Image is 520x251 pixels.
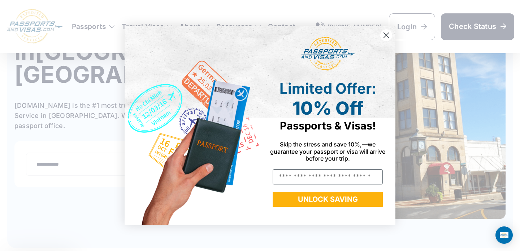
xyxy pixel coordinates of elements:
button: Close dialog [380,29,393,42]
button: UNLOCK SAVING [273,192,383,207]
div: Open Intercom Messenger [495,226,513,244]
span: Limited Offer: [279,80,376,97]
span: Passports & Visas! [280,119,376,132]
img: passports and visas [301,37,355,71]
span: 10% Off [292,97,363,119]
img: de9cda0d-0715-46ca-9a25-073762a91ba7.png [125,26,260,225]
span: Skip the stress and save 10%,—we guarantee your passport or visa will arrive before your trip. [270,141,385,162]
